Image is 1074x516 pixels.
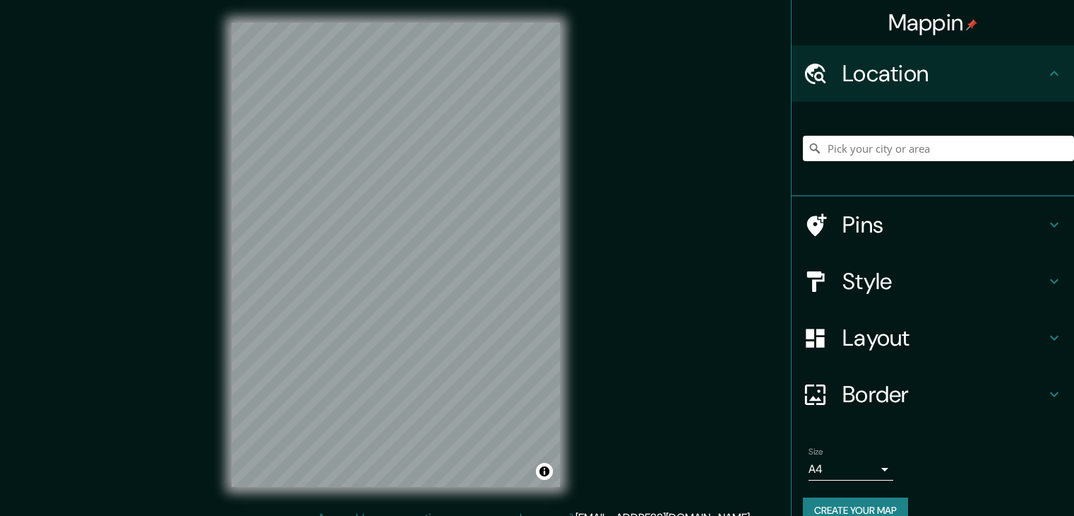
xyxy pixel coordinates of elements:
h4: Layout [842,324,1046,352]
button: Toggle attribution [536,463,553,480]
canvas: Map [232,23,560,487]
div: Border [792,366,1074,423]
div: Style [792,253,1074,310]
div: Pins [792,197,1074,253]
input: Pick your city or area [803,136,1074,161]
img: pin-icon.png [966,19,977,30]
h4: Mappin [888,8,978,37]
div: Layout [792,310,1074,366]
h4: Border [842,380,1046,409]
div: Location [792,45,1074,102]
h4: Pins [842,211,1046,239]
h4: Style [842,267,1046,295]
label: Size [809,446,823,458]
h4: Location [842,59,1046,88]
div: A4 [809,458,893,481]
